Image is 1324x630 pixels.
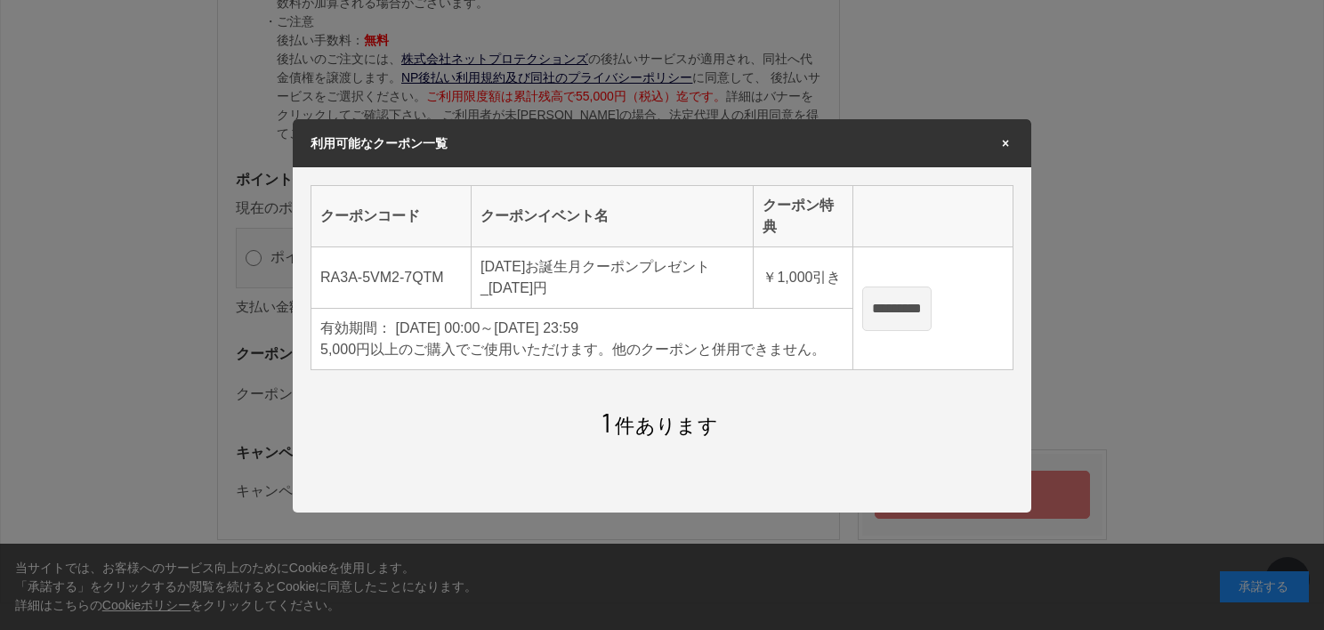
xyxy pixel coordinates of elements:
[395,320,578,335] span: [DATE] 00:00～[DATE] 23:59
[320,320,392,335] span: 有効期間：
[311,247,472,309] td: RA3A-5VM2-7QTM
[754,247,853,309] td: 引き
[472,247,754,309] td: [DATE]お誕生月クーポンプレゼント_[DATE]円
[754,186,853,247] th: クーポン特典
[311,136,448,150] span: 利用可能なクーポン一覧
[997,137,1013,149] span: ×
[601,406,611,438] span: 1
[472,186,754,247] th: クーポンイベント名
[601,415,718,437] span: 件あります
[320,339,844,360] div: 5,000円以上のご購入でご使用いただけます。他のクーポンと併用できません。
[763,270,812,285] span: ￥1,000
[311,186,472,247] th: クーポンコード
